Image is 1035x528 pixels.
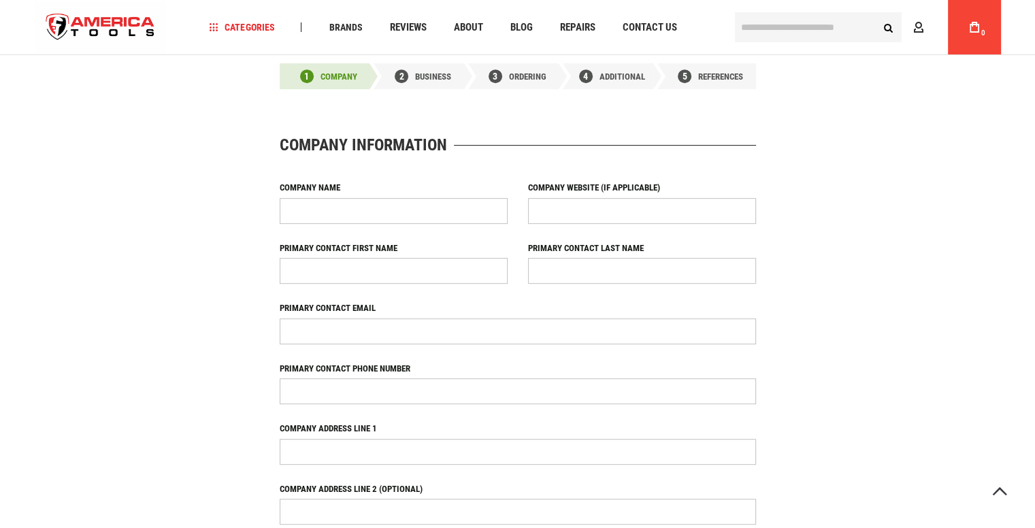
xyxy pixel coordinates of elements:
[509,71,546,82] span: Ordering
[698,71,743,82] span: References
[35,2,167,53] img: America Tools
[304,71,309,81] span: 1
[876,14,902,40] button: Search
[981,29,985,37] span: 0
[559,22,595,33] span: Repairs
[280,137,447,153] span: Company Information
[323,18,368,37] a: Brands
[493,71,497,81] span: 3
[329,22,362,32] span: Brands
[415,71,451,82] span: Business
[447,18,489,37] a: About
[280,182,340,193] span: Company Name
[599,71,645,82] span: Additional
[280,484,423,494] span: Company Address line 2 (optional)
[683,71,687,81] span: 5
[203,18,280,37] a: Categories
[383,18,432,37] a: Reviews
[280,423,377,433] span: Company Address line 1
[553,18,601,37] a: Repairs
[399,71,404,81] span: 2
[622,22,676,33] span: Contact Us
[616,18,683,37] a: Contact Us
[35,2,167,53] a: store logo
[280,303,376,313] span: Primary Contact Email
[453,22,482,33] span: About
[504,18,538,37] a: Blog
[209,22,274,32] span: Categories
[389,22,426,33] span: Reviews
[280,363,410,374] span: Primary Contact Phone Number
[321,71,357,82] span: Company
[280,243,397,253] span: Primary Contact First Name
[528,243,644,253] span: Primary Contact Last Name
[528,182,660,193] span: Company Website (if applicable)
[510,22,532,33] span: Blog
[583,71,588,81] span: 4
